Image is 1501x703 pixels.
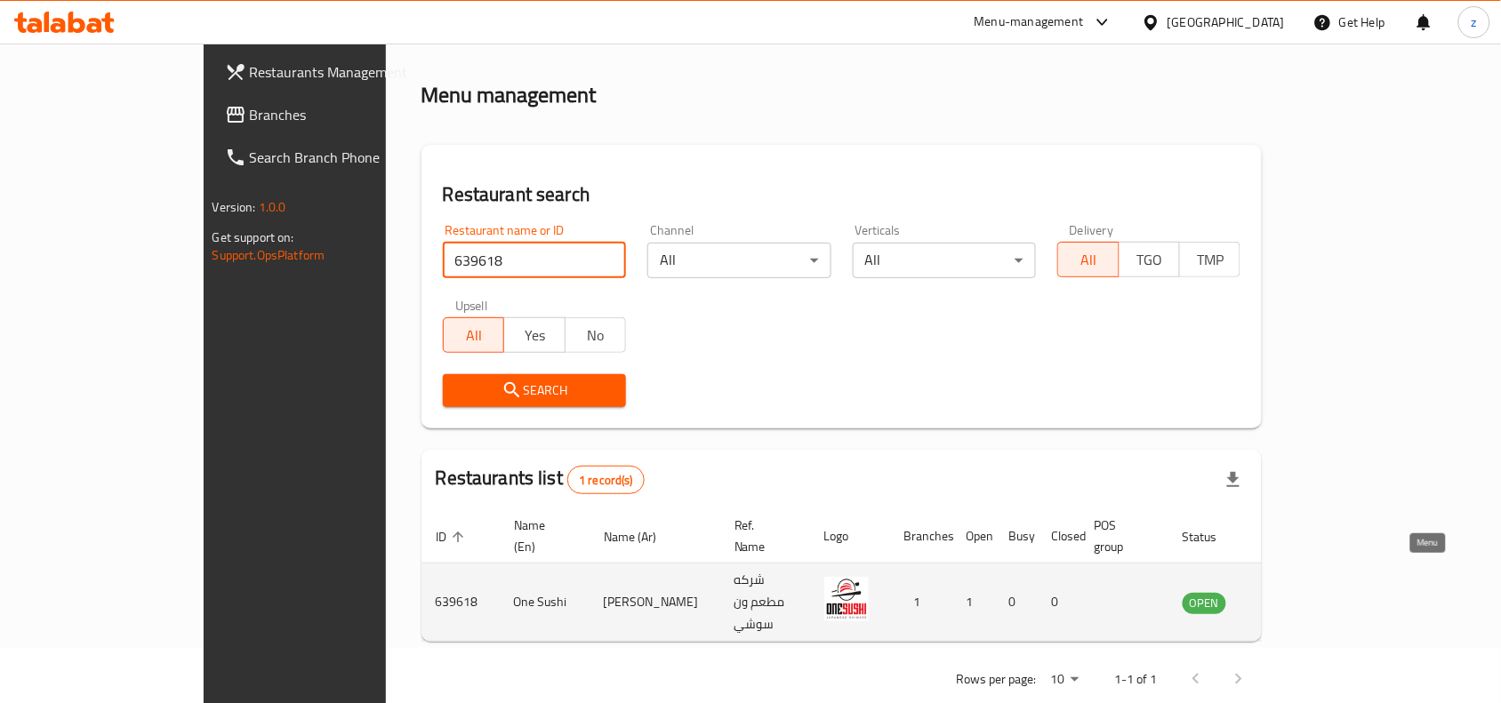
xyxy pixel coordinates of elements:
[1038,563,1080,642] td: 0
[890,509,952,563] th: Branches
[853,243,1036,278] div: All
[590,563,720,642] td: [PERSON_NAME]
[975,12,1084,33] div: Menu-management
[1095,515,1147,557] span: POS group
[995,509,1038,563] th: Busy
[511,323,558,348] span: Yes
[421,563,500,642] td: 639618
[451,323,497,348] span: All
[995,563,1038,642] td: 0
[565,317,626,353] button: No
[824,577,869,621] img: One Sushi
[213,196,256,219] span: Version:
[1038,509,1080,563] th: Closed
[211,93,454,136] a: Branches
[1212,459,1255,501] div: Export file
[500,563,590,642] td: One Sushi
[810,509,890,563] th: Logo
[604,526,679,547] span: Name (Ar)
[1043,667,1086,693] div: Rows per page:
[720,563,810,642] td: شركه مطعم ون سوشي
[1114,668,1157,691] p: 1-1 of 1
[568,472,644,489] span: 1 record(s)
[952,509,995,563] th: Open
[1183,593,1226,613] span: OPEN
[573,323,619,348] span: No
[1183,526,1240,547] span: Status
[443,181,1241,208] h2: Restaurant search
[436,526,470,547] span: ID
[250,104,440,125] span: Branches
[1065,247,1112,273] span: All
[1472,12,1477,32] span: z
[421,509,1323,642] table: enhanced table
[213,226,294,249] span: Get support on:
[211,136,454,179] a: Search Branch Phone
[514,515,568,557] span: Name (En)
[250,147,440,168] span: Search Branch Phone
[443,243,626,278] input: Search for restaurant name or ID..
[455,300,488,312] label: Upsell
[259,196,286,219] span: 1.0.0
[1262,509,1323,563] th: Action
[567,466,645,494] div: Total records count
[1070,224,1114,236] label: Delivery
[211,51,454,93] a: Restaurants Management
[1127,247,1173,273] span: TGO
[1119,242,1180,277] button: TGO
[734,515,789,557] span: Ref. Name
[1168,12,1285,32] div: [GEOGRAPHIC_DATA]
[647,243,831,278] div: All
[956,668,1036,691] p: Rows per page:
[499,24,617,45] span: Menu management
[1179,242,1240,277] button: TMP
[443,317,504,353] button: All
[952,563,995,642] td: 1
[1183,593,1226,614] div: OPEN
[436,465,645,494] h2: Restaurants list
[443,374,626,407] button: Search
[890,563,952,642] td: 1
[486,24,492,45] li: /
[1057,242,1119,277] button: All
[457,379,612,402] span: Search
[250,61,440,83] span: Restaurants Management
[1187,247,1233,273] span: TMP
[421,81,597,109] h2: Menu management
[503,317,565,353] button: Yes
[213,244,325,267] a: Support.OpsPlatform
